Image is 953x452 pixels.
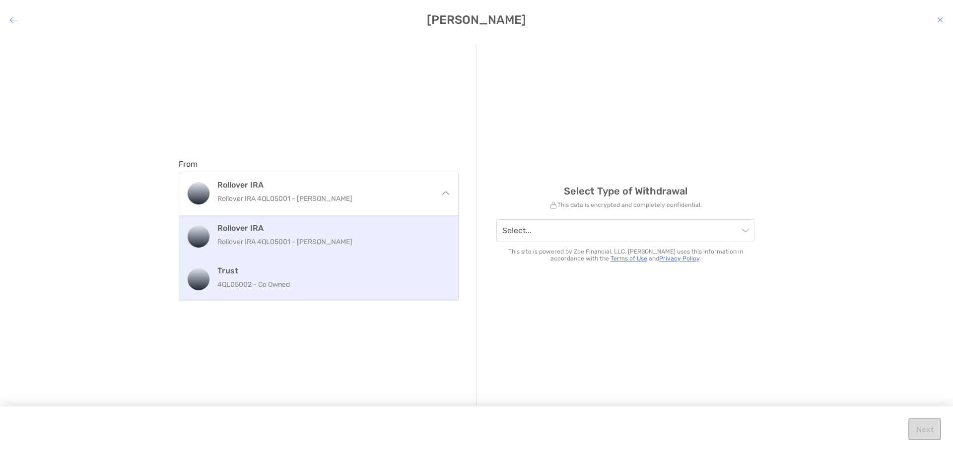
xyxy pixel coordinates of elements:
p: This site is powered by Zoe Financial, LLC. [PERSON_NAME] uses this information in accordance wit... [496,248,754,262]
img: Trust [188,268,209,290]
img: Rollover IRA [188,183,209,204]
h4: Rollover IRA [217,223,441,233]
img: lock [549,201,557,209]
p: This data is encrypted and completely confidential. [496,199,754,211]
img: Rollover IRA [188,226,209,248]
a: Terms of Use [611,255,647,262]
h3: Select Type of Withdrawal [496,185,754,197]
p: Rollover IRA 4QL05001 - [PERSON_NAME] [217,236,441,248]
a: Privacy Policy [659,255,699,262]
label: From [179,159,198,169]
p: Rollover IRA 4QL05001 - [PERSON_NAME] [217,193,432,205]
h4: Rollover IRA [217,180,432,190]
h4: Trust [217,266,441,275]
p: 4QL05002 - Co Owned [217,278,441,291]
